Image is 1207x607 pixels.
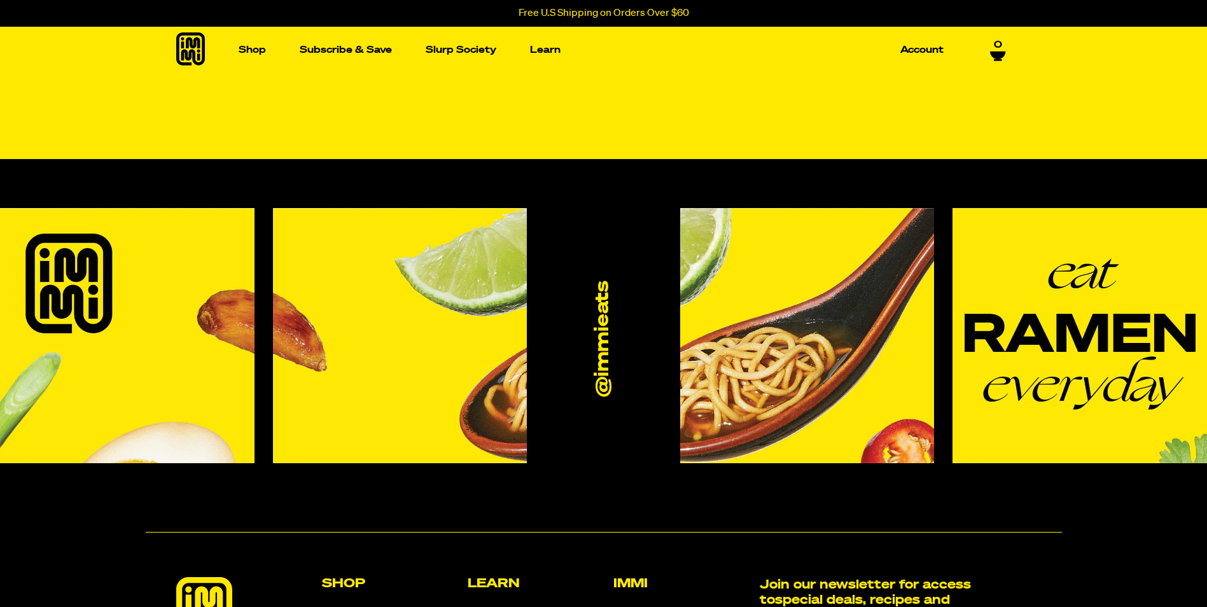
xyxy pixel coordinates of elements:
[895,40,949,60] a: Account
[525,40,566,60] a: Learn
[990,39,1006,61] a: 0
[994,39,1002,51] span: 0
[234,27,949,73] nav: Main navigation
[234,40,271,60] a: Shop
[468,577,603,590] h2: Learn
[519,8,689,19] p: Free U.S Shipping on Orders Over $60
[613,577,749,590] h2: Immi
[952,208,1207,463] img: Instagram
[273,208,527,463] img: Instagram
[592,281,615,396] a: @immieats
[421,40,501,60] a: Slurp Society
[680,208,935,463] img: Instagram
[322,577,457,590] h2: Shop
[295,40,397,60] a: Subscribe & Save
